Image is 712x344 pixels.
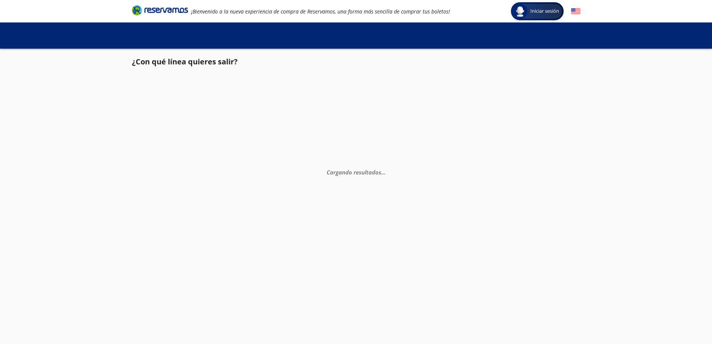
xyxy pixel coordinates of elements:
span: . [381,168,383,176]
span: . [383,168,384,176]
em: ¡Bienvenido a la nueva experiencia de compra de Reservamos, una forma más sencilla de comprar tus... [191,8,450,15]
em: Cargando resultados [327,168,386,176]
span: . [384,168,386,176]
a: Brand Logo [132,4,188,18]
button: English [571,7,580,16]
i: Brand Logo [132,4,188,16]
span: Iniciar sesión [527,7,562,15]
p: ¿Con qué línea quieres salir? [132,56,238,67]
